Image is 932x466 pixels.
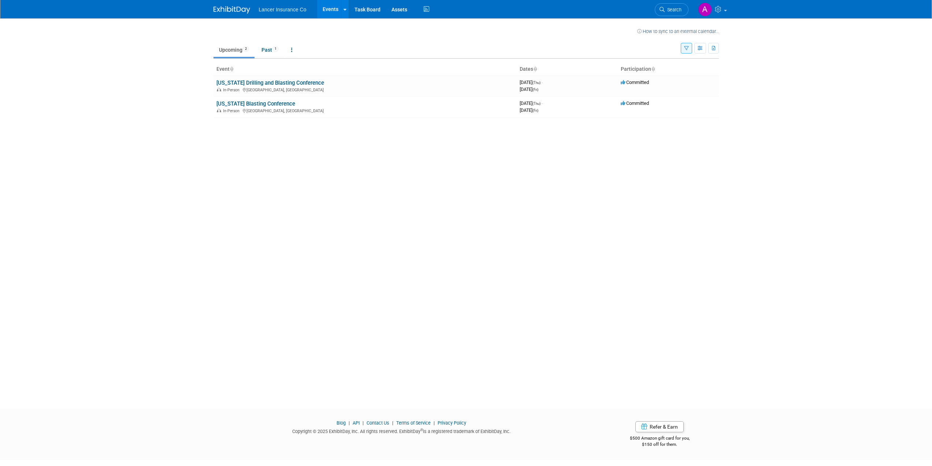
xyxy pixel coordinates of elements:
[655,3,688,16] a: Search
[517,63,618,76] th: Dates
[533,66,537,72] a: Sort by Start Date
[256,43,284,57] a: Past1
[520,100,543,106] span: [DATE]
[223,109,242,113] span: In-Person
[353,420,360,426] a: API
[621,80,649,85] span: Committed
[361,420,365,426] span: |
[635,421,684,432] a: Refer & Earn
[217,88,221,91] img: In-Person Event
[347,420,352,426] span: |
[213,6,250,14] img: ExhibitDay
[532,81,541,85] span: (Thu)
[259,7,307,12] span: Lancer Insurance Co
[396,420,431,426] a: Terms of Service
[216,87,514,92] div: [GEOGRAPHIC_DATA], [GEOGRAPHIC_DATA]
[217,109,221,112] img: In-Person Event
[520,80,543,85] span: [DATE]
[367,420,389,426] a: Contact Us
[601,430,719,447] div: $500 Amazon gift card for you,
[272,46,279,52] span: 1
[621,100,649,106] span: Committed
[243,46,249,52] span: 2
[432,420,437,426] span: |
[532,102,541,106] span: (Thu)
[542,100,543,106] span: -
[223,88,242,92] span: In-Person
[698,3,712,16] img: Andy Miller
[601,441,719,448] div: $150 off for them.
[213,63,517,76] th: Event
[213,426,590,435] div: Copyright © 2025 ExhibitDay, Inc. All rights reserved. ExhibitDay is a registered trademark of Ex...
[213,43,255,57] a: Upcoming2
[532,88,538,92] span: (Fri)
[230,66,233,72] a: Sort by Event Name
[216,107,514,113] div: [GEOGRAPHIC_DATA], [GEOGRAPHIC_DATA]
[542,80,543,85] span: -
[618,63,719,76] th: Participation
[390,420,395,426] span: |
[337,420,346,426] a: Blog
[216,100,295,107] a: [US_STATE] Blasting Conference
[438,420,466,426] a: Privacy Policy
[420,428,423,432] sup: ®
[637,29,719,34] a: How to sync to an external calendar...
[532,109,538,113] span: (Fri)
[520,107,538,113] span: [DATE]
[665,7,682,12] span: Search
[520,87,538,92] span: [DATE]
[651,66,655,72] a: Sort by Participation Type
[216,80,324,86] a: [US_STATE] Drilling and Blasting Conference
